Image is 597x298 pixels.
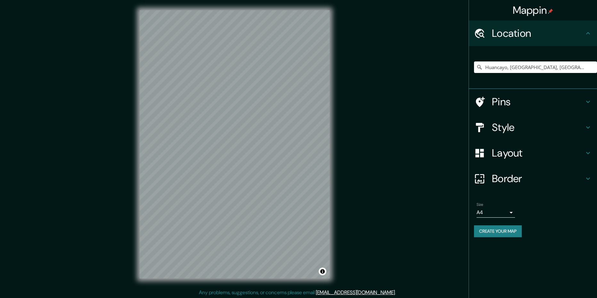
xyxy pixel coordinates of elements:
[492,27,584,40] h4: Location
[548,9,553,14] img: pin-icon.png
[513,4,553,17] h4: Mappin
[199,289,396,296] p: Any problems, suggestions, or concerns please email .
[492,121,584,134] h4: Style
[140,10,330,278] canvas: Map
[316,289,395,296] a: [EMAIL_ADDRESS][DOMAIN_NAME]
[492,95,584,108] h4: Pins
[319,268,326,275] button: Toggle attribution
[477,202,483,207] label: Size
[396,289,397,296] div: .
[474,225,522,237] button: Create your map
[469,166,597,191] div: Border
[469,89,597,115] div: Pins
[469,115,597,140] div: Style
[474,61,597,73] input: Pick your city or area
[469,140,597,166] div: Layout
[397,289,398,296] div: .
[469,20,597,46] div: Location
[477,207,515,218] div: A4
[492,172,584,185] h4: Border
[492,147,584,159] h4: Layout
